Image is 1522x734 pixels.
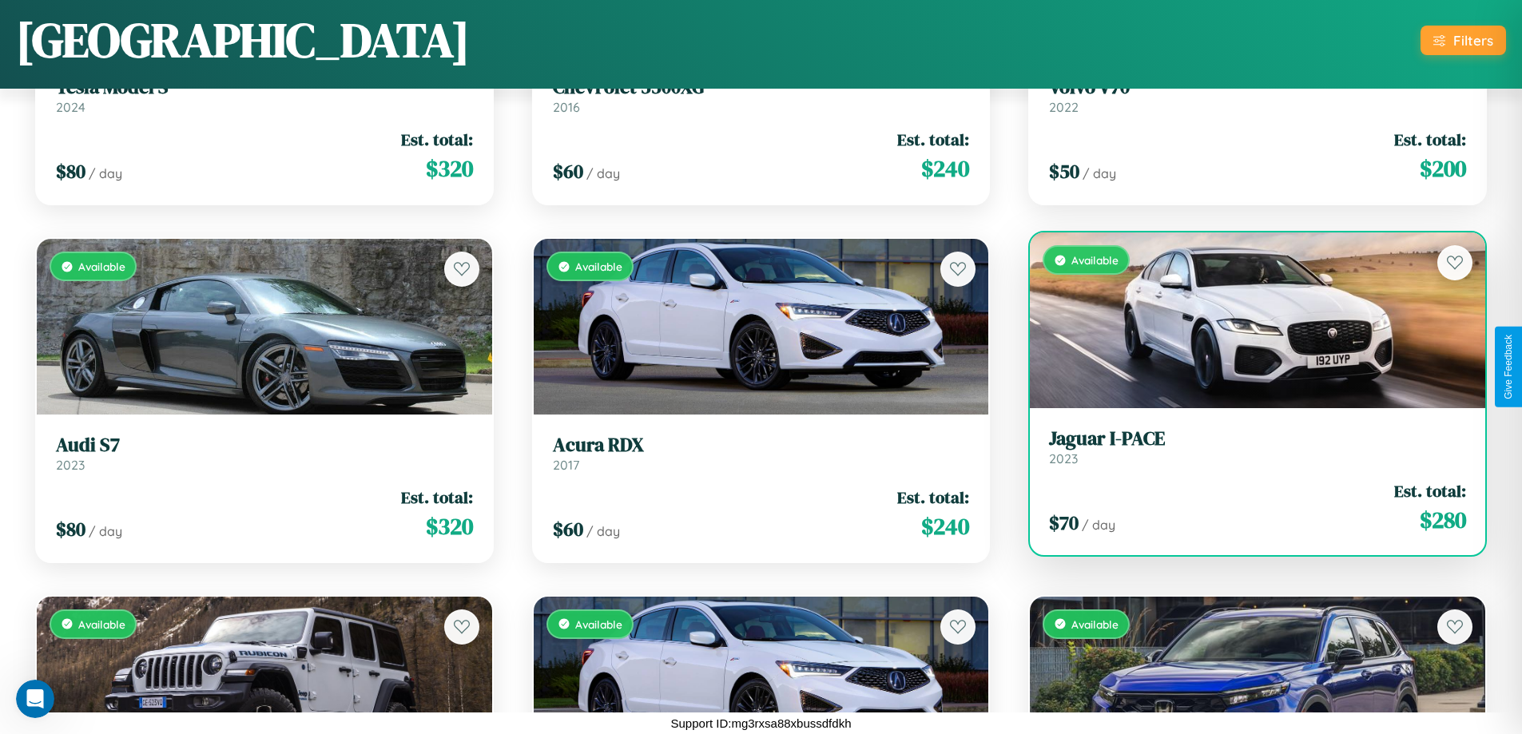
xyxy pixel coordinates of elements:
span: $ 50 [1049,158,1079,184]
a: Acura RDX2017 [553,434,970,473]
span: Est. total: [401,486,473,509]
span: $ 320 [426,153,473,184]
div: Filters [1453,32,1493,49]
span: $ 80 [56,516,85,542]
span: / day [586,165,620,181]
h3: Jaguar I-PACE [1049,427,1466,450]
h3: Acura RDX [553,434,970,457]
a: Jaguar I-PACE2023 [1049,427,1466,466]
span: 2016 [553,99,580,115]
button: Filters [1421,26,1506,55]
span: Est. total: [897,486,969,509]
span: Available [78,260,125,273]
a: Tesla Model S2024 [56,76,473,115]
h3: Audi S7 [56,434,473,457]
span: $ 240 [921,510,969,542]
span: 2017 [553,457,579,473]
span: Available [1071,617,1119,631]
span: Est. total: [401,128,473,151]
a: Volvo V702022 [1049,76,1466,115]
span: 2023 [1049,450,1078,466]
h1: [GEOGRAPHIC_DATA] [16,7,470,73]
span: $ 80 [56,158,85,184]
span: $ 280 [1420,504,1466,536]
span: Est. total: [897,128,969,151]
span: $ 320 [426,510,473,542]
span: / day [1083,165,1116,181]
a: Chevrolet 5500XG2016 [553,76,970,115]
iframe: Intercom live chat [16,680,54,718]
span: $ 60 [553,158,583,184]
span: Est. total: [1394,128,1466,151]
span: / day [89,523,122,539]
span: $ 240 [921,153,969,184]
span: 2023 [56,457,85,473]
span: / day [89,165,122,181]
span: 2024 [56,99,85,115]
span: $ 200 [1420,153,1466,184]
span: Available [575,617,622,631]
span: Available [575,260,622,273]
p: Support ID: mg3rxsa88xbussdfdkh [671,712,852,734]
a: Audi S72023 [56,434,473,473]
span: / day [586,523,620,539]
span: 2022 [1049,99,1079,115]
span: $ 60 [553,516,583,542]
span: Est. total: [1394,479,1466,502]
span: Available [78,617,125,631]
span: $ 70 [1049,510,1079,536]
span: / day [1082,517,1115,533]
span: Available [1071,253,1119,267]
div: Give Feedback [1503,335,1514,399]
